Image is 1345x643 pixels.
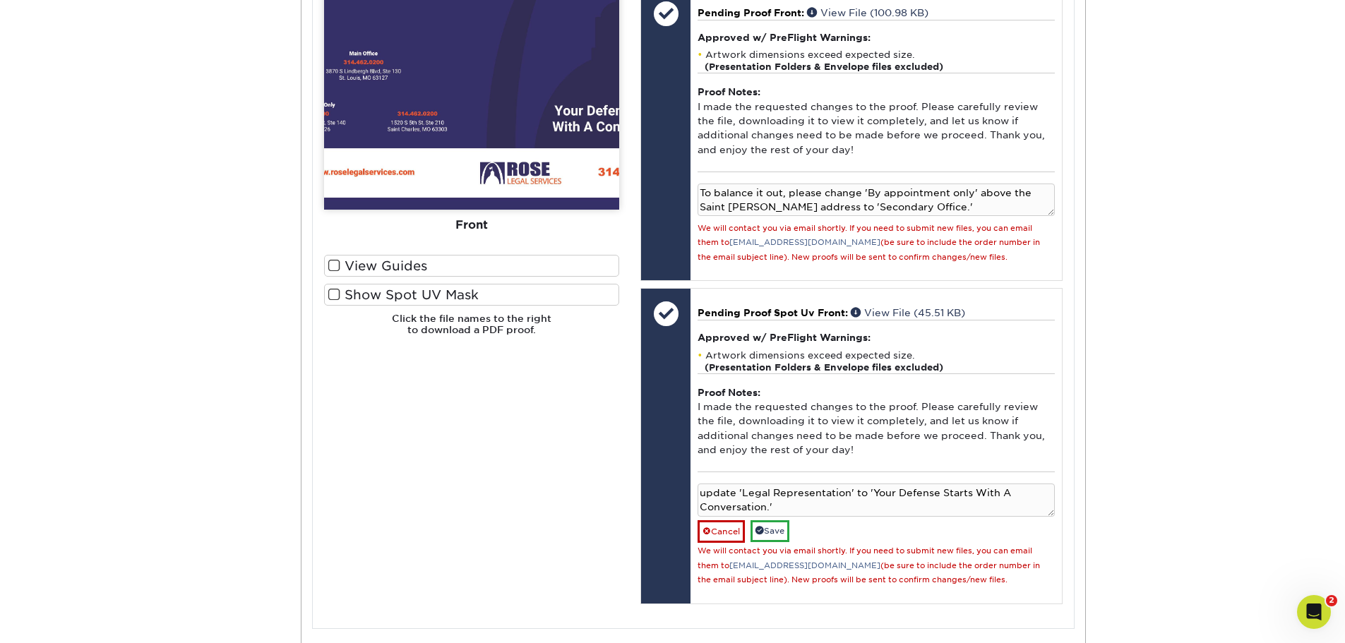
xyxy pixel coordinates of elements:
small: We will contact you via email shortly. If you need to submit new files, you can email them to (be... [698,224,1040,262]
a: [EMAIL_ADDRESS][DOMAIN_NAME] [729,238,880,247]
label: Show Spot UV Mask [324,284,619,306]
a: [EMAIL_ADDRESS][DOMAIN_NAME] [729,561,880,570]
strong: (Presentation Folders & Envelope files excluded) [705,362,943,373]
a: Cancel [698,520,745,543]
a: Save [751,520,789,542]
li: Artwork dimensions exceed expected size. [698,49,1054,73]
h6: Click the file names to the right to download a PDF proof. [324,313,619,347]
span: Pending Proof Front: [698,7,804,18]
iframe: Intercom live chat [1297,595,1331,629]
li: Artwork dimensions exceed expected size. [698,349,1054,373]
div: Front [324,210,619,241]
span: 2 [1326,595,1337,606]
h4: Approved w/ PreFlight Warnings: [698,32,1054,43]
a: View File (100.98 KB) [807,7,928,18]
span: Pending Proof Spot Uv Front: [698,307,848,318]
strong: Proof Notes: [698,387,760,398]
h4: Approved w/ PreFlight Warnings: [698,332,1054,343]
label: View Guides [324,255,619,277]
div: I made the requested changes to the proof. Please carefully review the file, downloading it to vi... [698,73,1054,171]
strong: Proof Notes: [698,86,760,97]
strong: (Presentation Folders & Envelope files excluded) [705,61,943,72]
div: I made the requested changes to the proof. Please carefully review the file, downloading it to vi... [698,373,1054,471]
a: View File (45.51 KB) [851,307,965,318]
small: We will contact you via email shortly. If you need to submit new files, you can email them to (be... [698,546,1040,584]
